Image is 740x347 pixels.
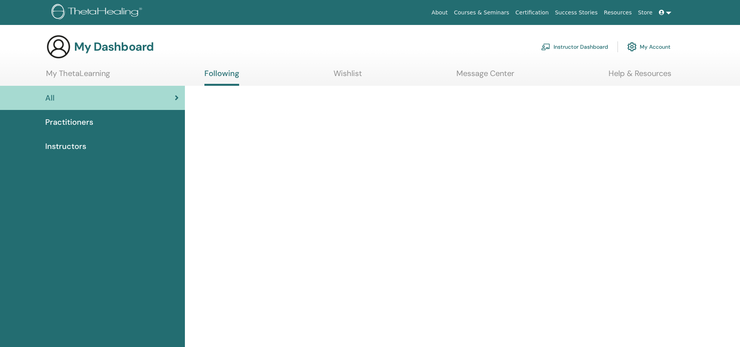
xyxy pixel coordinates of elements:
[451,5,513,20] a: Courses & Seminars
[541,38,608,55] a: Instructor Dashboard
[46,69,110,84] a: My ThetaLearning
[609,69,671,84] a: Help & Resources
[45,116,93,128] span: Practitioners
[635,5,656,20] a: Store
[204,69,239,86] a: Following
[456,69,514,84] a: Message Center
[45,92,55,104] span: All
[552,5,601,20] a: Success Stories
[512,5,552,20] a: Certification
[627,38,671,55] a: My Account
[45,140,86,152] span: Instructors
[601,5,635,20] a: Resources
[541,43,550,50] img: chalkboard-teacher.svg
[51,4,145,21] img: logo.png
[627,40,637,53] img: cog.svg
[334,69,362,84] a: Wishlist
[46,34,71,59] img: generic-user-icon.jpg
[74,40,154,54] h3: My Dashboard
[428,5,451,20] a: About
